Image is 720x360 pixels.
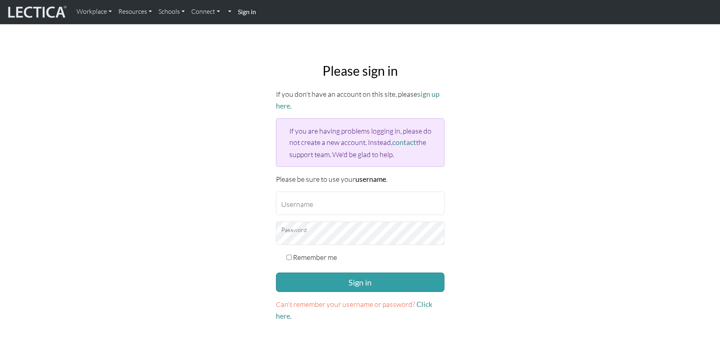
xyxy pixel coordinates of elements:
a: Connect [188,3,223,20]
div: If you are having problems logging in, please do not create a new account. Instead, the support t... [276,118,444,166]
a: contact [392,138,416,147]
a: Sign in [235,3,259,21]
img: lecticalive [6,4,67,20]
strong: Sign in [238,8,256,15]
button: Sign in [276,273,444,292]
label: Remember me [293,251,337,263]
a: Schools [155,3,188,20]
p: . [276,298,444,322]
input: Username [276,192,444,215]
a: Workplace [73,3,115,20]
h2: Please sign in [276,63,444,79]
strong: username [355,175,386,183]
span: Can't remember your username or password? [276,300,415,309]
p: If you don't have an account on this site, please . [276,88,444,112]
a: Resources [115,3,155,20]
p: Please be sure to use your . [276,173,444,185]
